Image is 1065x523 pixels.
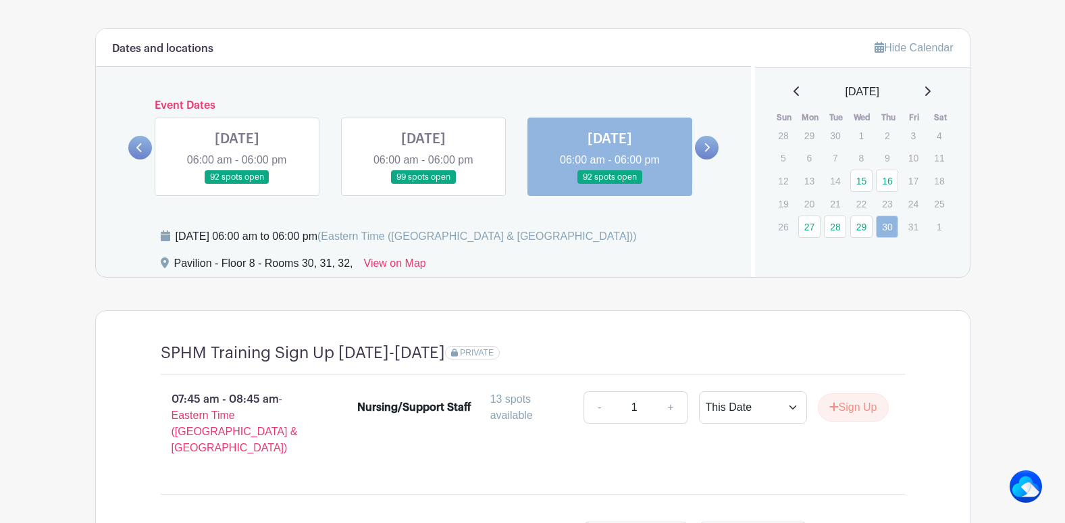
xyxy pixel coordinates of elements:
p: 17 [902,170,925,191]
th: Mon [798,111,824,124]
h6: Event Dates [152,99,696,112]
a: View on Map [364,255,426,277]
p: 19 [772,193,794,214]
p: 18 [928,170,950,191]
a: 27 [798,216,821,238]
p: 7 [824,147,846,168]
th: Sat [927,111,954,124]
a: 16 [876,170,898,192]
p: 31 [902,216,925,237]
p: 2 [876,125,898,146]
p: 4 [928,125,950,146]
p: 07:45 am - 08:45 am [139,386,336,462]
a: 28 [824,216,846,238]
p: 11 [928,147,950,168]
h6: Dates and locations [112,43,213,55]
p: 12 [772,170,794,191]
p: 8 [850,147,873,168]
p: 13 [798,170,821,191]
p: 6 [798,147,821,168]
span: [DATE] [846,84,879,100]
th: Sun [771,111,798,124]
p: 28 [772,125,794,146]
span: (Eastern Time ([GEOGRAPHIC_DATA] & [GEOGRAPHIC_DATA])) [317,230,637,242]
div: [DATE] 06:00 am to 06:00 pm [176,228,637,245]
th: Tue [823,111,850,124]
p: 9 [876,147,898,168]
div: 13 spots available [490,391,573,424]
th: Thu [875,111,902,124]
p: 1 [928,216,950,237]
span: - Eastern Time ([GEOGRAPHIC_DATA] & [GEOGRAPHIC_DATA]) [172,393,298,453]
span: PRIVATE [460,348,494,357]
p: 30 [824,125,846,146]
a: Hide Calendar [875,42,953,53]
a: - [583,391,615,424]
div: Pavilion - Floor 8 - Rooms 30, 31, 32, [174,255,353,277]
a: 15 [850,170,873,192]
p: 21 [824,193,846,214]
p: 3 [902,125,925,146]
a: + [654,391,687,424]
p: 26 [772,216,794,237]
th: Wed [850,111,876,124]
a: 29 [850,216,873,238]
p: 23 [876,193,898,214]
a: 30 [876,216,898,238]
div: Nursing/Support Staff [357,399,471,416]
button: Sign Up [818,393,889,422]
p: 5 [772,147,794,168]
h4: SPHM Training Sign Up [DATE]-[DATE] [161,343,445,363]
th: Fri [902,111,928,124]
p: 1 [850,125,873,146]
p: 24 [902,193,925,214]
p: 25 [928,193,950,214]
p: 10 [902,147,925,168]
p: 22 [850,193,873,214]
p: 14 [824,170,846,191]
p: 20 [798,193,821,214]
p: 29 [798,125,821,146]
